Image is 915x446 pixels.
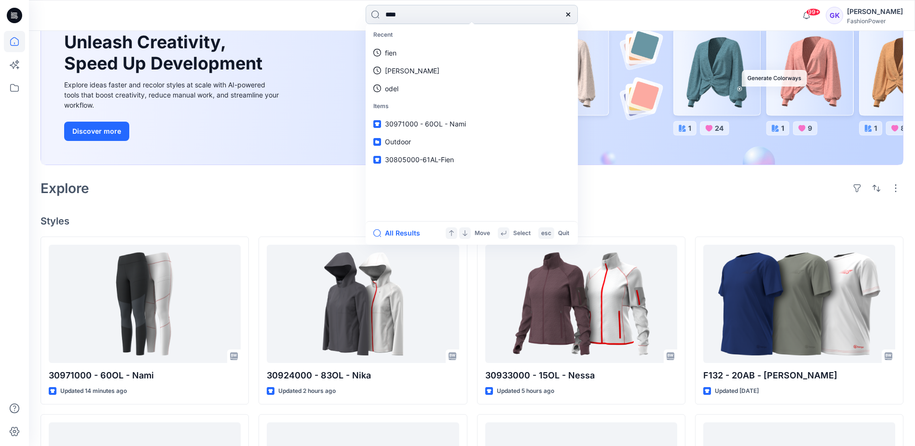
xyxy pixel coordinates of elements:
[806,8,820,16] span: 99+
[373,227,426,239] button: All Results
[385,84,398,94] p: odel
[703,245,895,363] a: F132 - 20AB - Edgar
[485,369,677,382] p: 30933000 - 15OL - Nessa
[41,181,89,196] h2: Explore
[368,115,576,133] a: 30971000 - 60OL - Nami
[64,122,281,141] a: Discover more
[49,369,241,382] p: 30971000 - 60OL - Nami
[267,245,459,363] a: 30924000 - 83OL - Nika
[368,151,576,168] a: 30805000-61AL-Fien
[541,228,551,238] p: esc
[60,386,127,396] p: Updated 14 minutes ago
[385,48,396,58] p: fien
[368,133,576,151] a: Outdoor
[385,155,454,164] span: 30805000-61AL-Fien
[385,120,466,128] span: 30971000 - 60OL - Nami
[278,386,336,396] p: Updated 2 hours ago
[513,228,531,238] p: Select
[368,44,576,62] a: fien
[715,386,759,396] p: Updated [DATE]
[558,228,569,238] p: Quit
[267,369,459,382] p: 30924000 - 83OL - Nika
[368,62,576,80] a: [PERSON_NAME]
[64,32,267,73] h1: Unleash Creativity, Speed Up Development
[385,66,439,76] p: odell
[497,386,554,396] p: Updated 5 hours ago
[385,138,411,146] span: Outdoor
[847,17,903,25] div: FashionPower
[826,7,843,24] div: GK
[64,122,129,141] button: Discover more
[64,80,281,110] div: Explore ideas faster and recolor styles at scale with AI-powered tools that boost creativity, red...
[49,245,241,363] a: 30971000 - 60OL - Nami
[475,228,490,238] p: Move
[703,369,895,382] p: F132 - 20AB - [PERSON_NAME]
[368,98,576,115] p: Items
[485,245,677,363] a: 30933000 - 15OL - Nessa
[368,26,576,44] p: Recent
[41,215,903,227] h4: Styles
[847,6,903,17] div: [PERSON_NAME]
[368,80,576,98] a: odel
